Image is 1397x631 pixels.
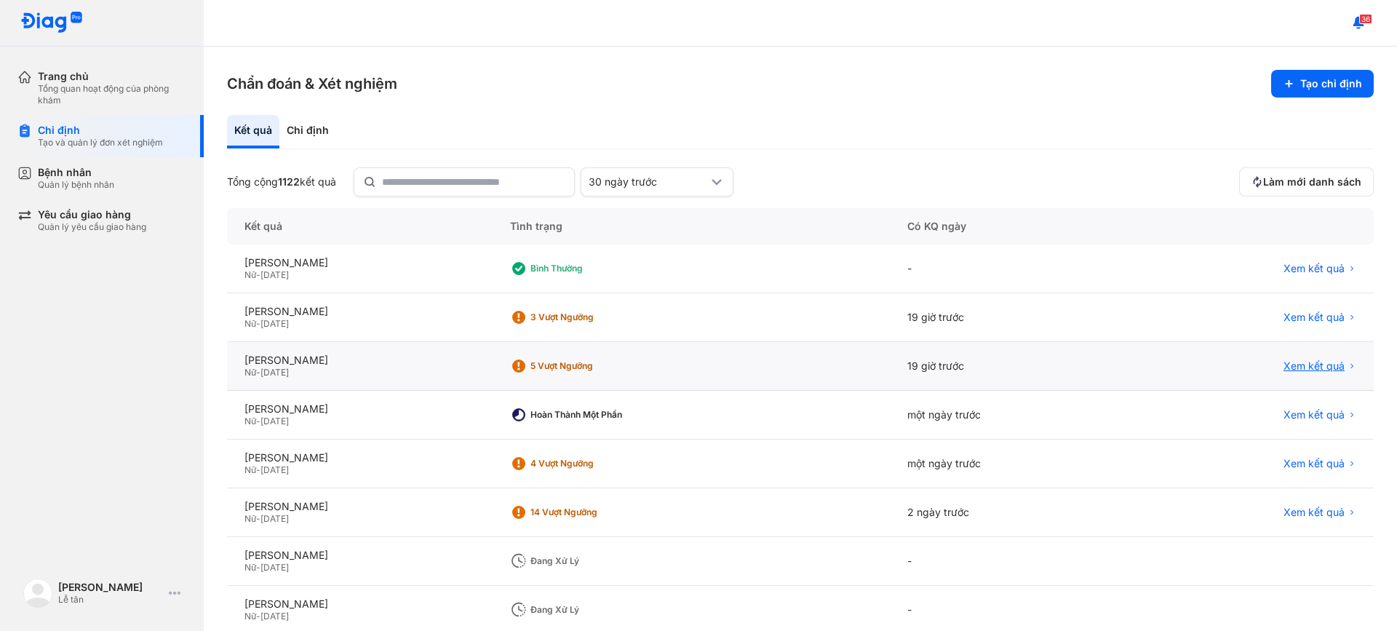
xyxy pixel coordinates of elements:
span: [DATE] [260,416,289,426]
span: - [256,367,260,378]
div: [PERSON_NAME] [244,305,475,318]
div: Có KQ ngày [890,208,1133,245]
div: 5 Vượt ngưỡng [530,360,647,372]
div: Đang xử lý [530,555,647,567]
span: - [256,513,260,524]
span: Nữ [244,416,256,426]
div: Yêu cầu giao hàng [38,208,146,221]
span: Nữ [244,318,256,329]
div: Tình trạng [493,208,890,245]
span: Nữ [244,513,256,524]
span: Nữ [244,562,256,573]
span: 36 [1359,14,1372,24]
span: [DATE] [260,464,289,475]
div: [PERSON_NAME] [244,402,475,416]
div: một ngày trước [890,440,1133,488]
span: Nữ [244,611,256,622]
div: - [890,245,1133,293]
div: [PERSON_NAME] [244,256,475,269]
span: [DATE] [260,367,289,378]
span: - [256,269,260,280]
div: 19 giờ trước [890,293,1133,342]
div: 3 Vượt ngưỡng [530,311,647,323]
div: 14 Vượt ngưỡng [530,507,647,518]
span: [DATE] [260,611,289,622]
span: Nữ [244,464,256,475]
div: 2 ngày trước [890,488,1133,537]
span: Xem kết quả [1283,262,1345,275]
img: logo [20,12,83,34]
span: Xem kết quả [1283,311,1345,324]
span: [DATE] [260,562,289,573]
div: Bình thường [530,263,647,274]
div: [PERSON_NAME] [244,354,475,367]
img: logo [23,579,52,608]
h3: Chẩn đoán & Xét nghiệm [227,74,397,94]
div: [PERSON_NAME] [58,581,163,594]
div: Quản lý yêu cầu giao hàng [38,221,146,233]
span: [DATE] [260,269,289,280]
div: 19 giờ trước [890,342,1133,391]
div: [PERSON_NAME] [244,549,475,562]
span: - [256,611,260,622]
span: - [256,416,260,426]
span: Nữ [244,367,256,378]
div: Kết quả [227,208,493,245]
span: [DATE] [260,513,289,524]
div: Lễ tân [58,594,163,606]
button: Làm mới danh sách [1239,167,1374,197]
span: Nữ [244,269,256,280]
span: - [256,464,260,475]
div: Hoàn thành một phần [530,409,647,421]
span: Xem kết quả [1283,506,1345,519]
div: Tổng cộng kết quả [227,175,336,188]
div: Bệnh nhân [38,166,114,179]
div: [PERSON_NAME] [244,451,475,464]
span: [DATE] [260,318,289,329]
span: 1122 [278,175,300,188]
span: Xem kết quả [1283,408,1345,421]
span: Xem kết quả [1283,360,1345,373]
div: 4 Vượt ngưỡng [530,458,647,469]
div: Trang chủ [38,70,186,83]
button: Tạo chỉ định [1271,70,1374,98]
div: - [890,537,1133,586]
div: Tạo và quản lý đơn xét nghiệm [38,137,163,148]
span: - [256,562,260,573]
div: 30 ngày trước [589,175,708,188]
div: [PERSON_NAME] [244,500,475,513]
div: Chỉ định [38,124,163,137]
span: Xem kết quả [1283,457,1345,470]
div: Quản lý bệnh nhân [38,179,114,191]
div: Đang xử lý [530,604,647,616]
span: Làm mới danh sách [1263,175,1361,188]
div: Kết quả [227,115,279,148]
div: Tổng quan hoạt động của phòng khám [38,83,186,106]
div: Chỉ định [279,115,336,148]
div: [PERSON_NAME] [244,598,475,611]
div: một ngày trước [890,391,1133,440]
span: - [256,318,260,329]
